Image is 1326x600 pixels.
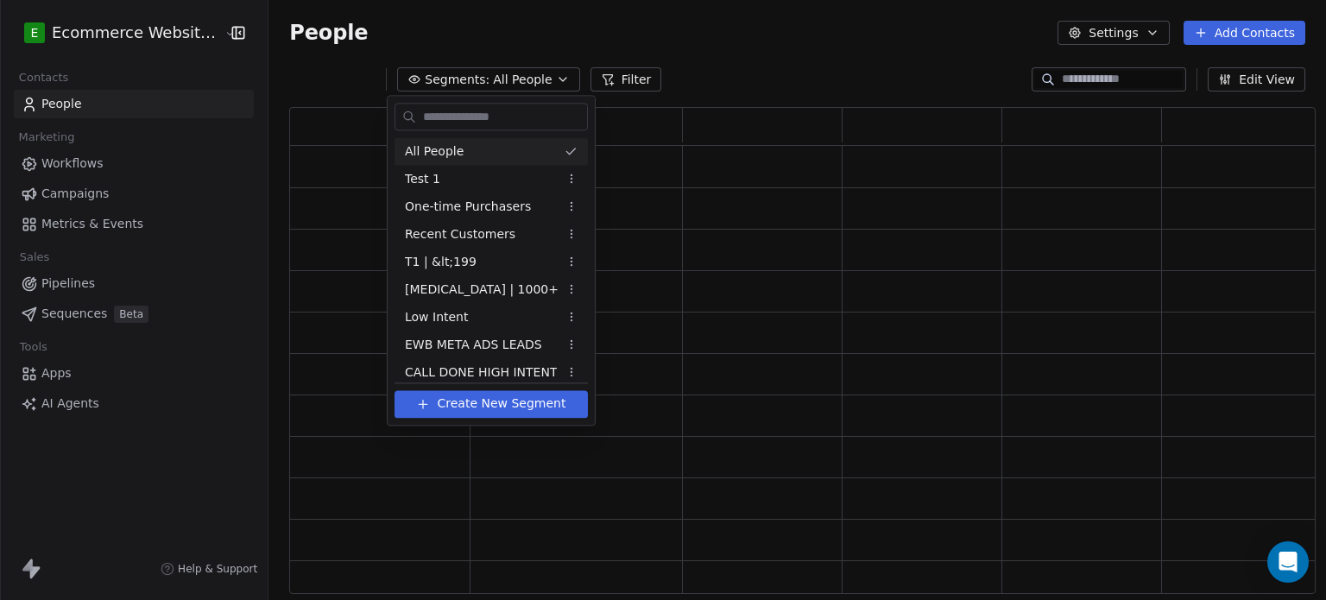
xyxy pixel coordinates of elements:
span: Test 1 [405,170,440,188]
div: Suggestions [395,137,588,524]
span: Low Intent [405,308,469,326]
span: One-time Purchasers [405,198,531,216]
span: All People [405,142,464,161]
span: CALL DONE HIGH INTENT [405,363,557,382]
button: Create New Segment [395,390,588,418]
span: EWB META ADS LEADS [405,336,542,354]
span: Recent Customers [405,225,515,243]
span: Create New Segment [437,395,565,414]
span: T1 | &lt;199 [405,253,477,271]
span: [MEDICAL_DATA] | 1000+ [405,281,559,299]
